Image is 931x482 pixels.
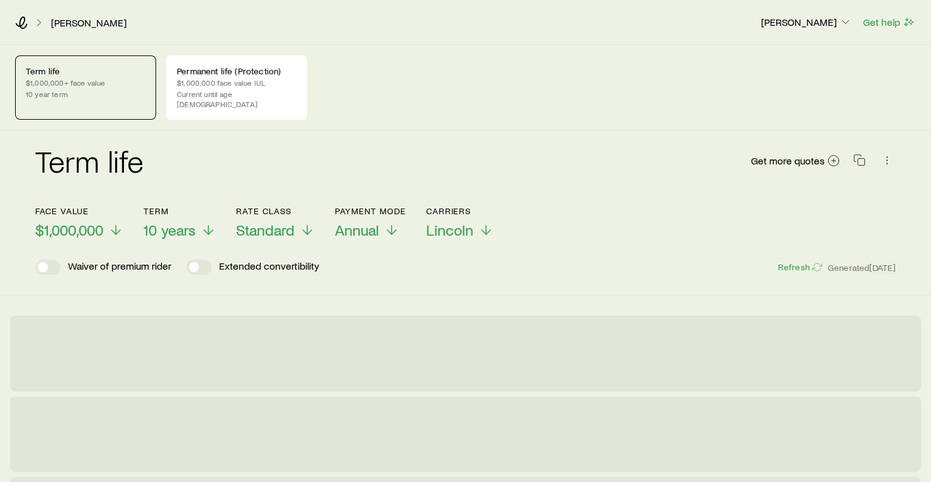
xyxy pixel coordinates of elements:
[777,261,822,273] button: Refresh
[750,154,840,168] a: Get more quotes
[219,260,319,275] p: Extended convertibility
[177,77,296,88] p: $1,000,000 face value IUL
[869,262,896,273] span: [DATE]
[26,66,145,76] p: Term life
[35,146,144,176] h2: Term life
[760,15,852,30] button: [PERSON_NAME]
[335,206,406,239] button: Payment ModeAnnual
[335,221,379,239] span: Annual
[50,17,127,29] a: [PERSON_NAME]
[144,206,216,216] p: Term
[26,89,145,99] p: 10 year term
[177,66,296,76] p: Permanent life (Protection)
[35,206,123,239] button: Face value$1,000,000
[236,221,295,239] span: Standard
[236,206,315,239] button: Rate ClassStandard
[761,16,852,28] p: [PERSON_NAME]
[26,77,145,88] p: $1,000,000+ face value
[862,15,916,30] button: Get help
[751,156,825,166] span: Get more quotes
[335,206,406,216] p: Payment Mode
[236,206,315,216] p: Rate Class
[177,89,296,109] p: Current until age [DEMOGRAPHIC_DATA]
[35,206,123,216] p: Face value
[426,221,473,239] span: Lincoln
[144,206,216,239] button: Term10 years
[15,55,156,120] a: Term life$1,000,000+ face value10 year term
[166,55,307,120] a: Permanent life (Protection)$1,000,000 face value IULCurrent until age [DEMOGRAPHIC_DATA]
[828,262,896,273] span: Generated
[426,206,494,239] button: CarriersLincoln
[35,221,103,239] span: $1,000,000
[68,260,171,275] p: Waiver of premium rider
[426,206,494,216] p: Carriers
[144,221,196,239] span: 10 years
